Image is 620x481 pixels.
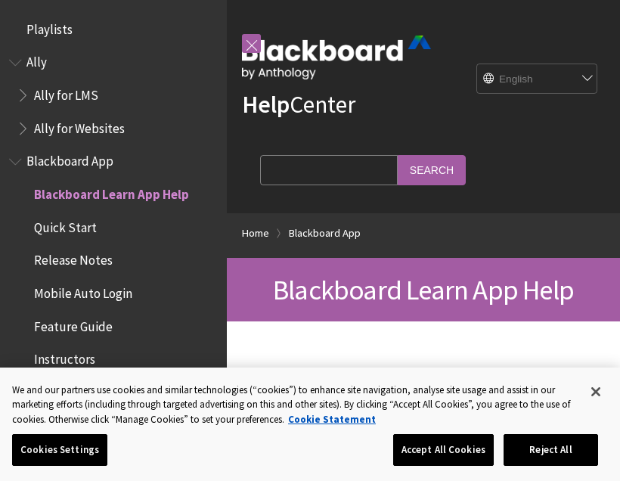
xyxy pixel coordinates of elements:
a: Blackboard App [289,224,361,243]
span: Ally [26,50,47,70]
span: Instructors [34,347,95,368]
span: Mobile Auto Login [34,281,132,301]
input: Search [398,155,466,185]
a: More information about your privacy, opens in a new tab [288,413,376,426]
span: Ally for LMS [34,82,98,103]
span: Ally for Websites [34,116,125,136]
span: Blackboard App [26,149,113,169]
a: Home [242,224,269,243]
nav: Book outline for Anthology Ally Help [9,50,218,141]
strong: Help [242,89,290,119]
button: Accept All Cookies [393,434,494,466]
button: Close [579,375,612,408]
div: We and our partners use cookies and similar technologies (“cookies”) to enhance site navigation, ... [12,383,577,427]
a: HelpCenter [242,89,355,119]
span: Feature Guide [34,314,113,334]
span: Playlists [26,17,73,37]
span: Release Notes [34,248,113,268]
span: Blackboard Learn App Help [273,272,574,307]
button: Reject All [504,434,598,466]
button: Cookies Settings [12,434,107,466]
span: Quick Start [34,215,97,235]
nav: Book outline for Playlists [9,17,218,42]
img: Blackboard by Anthology [242,36,431,79]
select: Site Language Selector [477,64,598,95]
span: Blackboard Learn App Help [34,182,189,202]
